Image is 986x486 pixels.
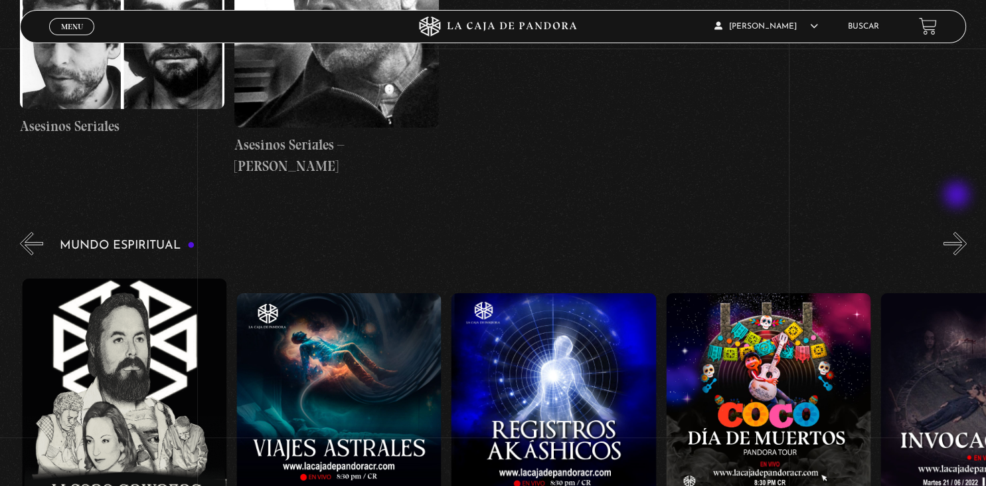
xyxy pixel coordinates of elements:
h4: Asesinos Seriales [20,116,224,137]
button: Previous [20,232,43,255]
button: Next [944,232,967,255]
a: View your shopping cart [919,17,937,35]
a: Buscar [848,23,879,31]
span: Menu [61,23,83,31]
h4: Asesinos Seriales – [PERSON_NAME] [234,134,439,176]
span: [PERSON_NAME] [714,23,818,31]
span: Cerrar [56,33,88,43]
h3: Mundo Espiritual [60,239,195,252]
